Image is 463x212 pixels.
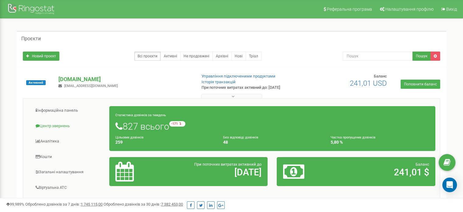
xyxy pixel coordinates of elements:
[134,52,161,61] a: Всі проєкти
[401,80,440,89] a: Поповнити баланс
[115,135,143,139] small: Цільових дзвінків
[223,135,258,139] small: Без відповіді дзвінків
[167,167,261,177] h2: [DATE]
[115,121,429,131] h1: 827 всього
[246,52,261,61] a: Тріал
[103,202,183,207] span: Оброблено дзвінків за 30 днів :
[331,135,375,139] small: Частка пропущених дзвінків
[212,52,232,61] a: Архівні
[202,74,275,78] a: Управління підключеними продуктами
[202,85,299,91] p: При поточних витратах активний до: [DATE]
[28,134,110,149] a: Аналiтика
[327,7,372,12] span: Реферальна програма
[115,140,214,145] h4: 259
[115,113,166,117] small: Статистика дзвінків за тиждень
[194,162,261,167] span: При поточних витратах активний до
[26,80,46,85] span: Активний
[385,7,433,12] span: Налаштування профілю
[28,165,110,180] a: Загальні налаштування
[28,196,110,210] a: Наскрізна аналітика
[223,140,322,145] h4: 48
[343,52,413,61] input: Пошук
[28,119,110,134] a: Центр звернень
[28,103,110,118] a: Інформаційна панель
[416,162,429,167] span: Баланс
[64,84,118,88] span: [EMAIL_ADDRESS][DOMAIN_NAME]
[21,36,41,41] h5: Проєкти
[28,180,110,195] a: Віртуальна АТС
[350,79,387,88] span: 241,01 USD
[180,52,213,61] a: Не продовжені
[202,80,236,84] a: Історія транзакцій
[446,7,457,12] span: Вихід
[169,121,185,127] small: -171
[161,202,183,207] u: 7 382 453,00
[23,52,59,61] a: Новий проєкт
[374,74,387,78] span: Баланс
[25,202,103,207] span: Оброблено дзвінків за 7 днів :
[442,178,457,192] div: Open Intercom Messenger
[331,140,429,145] h4: 5,80 %
[6,202,24,207] span: 99,989%
[58,75,191,83] p: [DOMAIN_NAME]
[412,52,431,61] button: Пошук
[81,202,103,207] u: 1 745 115,00
[231,52,246,61] a: Нові
[335,167,429,177] h2: 241,01 $
[28,149,110,164] a: Кошти
[160,52,181,61] a: Активні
